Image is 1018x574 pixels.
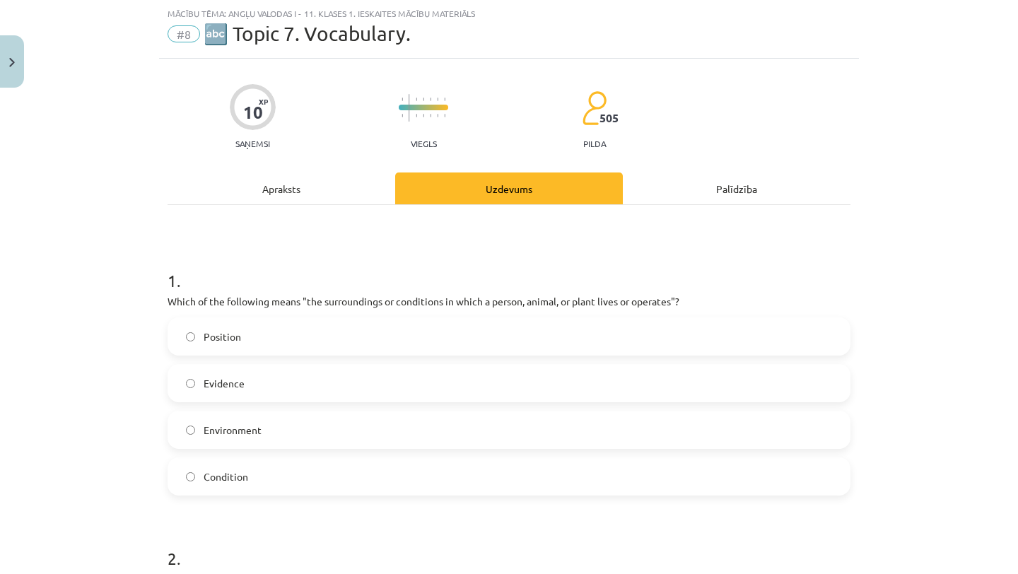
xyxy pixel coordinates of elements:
img: icon-short-line-57e1e144782c952c97e751825c79c345078a6d821885a25fce030b3d8c18986b.svg [416,98,417,101]
h1: 1 . [168,246,850,290]
img: icon-short-line-57e1e144782c952c97e751825c79c345078a6d821885a25fce030b3d8c18986b.svg [444,98,445,101]
img: icon-short-line-57e1e144782c952c97e751825c79c345078a6d821885a25fce030b3d8c18986b.svg [444,114,445,117]
p: pilda [583,139,606,148]
span: 505 [599,112,619,124]
span: Environment [204,423,262,438]
div: Mācību tēma: Angļu valodas i - 11. klases 1. ieskaites mācību materiāls [168,8,850,18]
span: #8 [168,25,200,42]
img: icon-short-line-57e1e144782c952c97e751825c79c345078a6d821885a25fce030b3d8c18986b.svg [423,114,424,117]
span: XP [259,98,268,105]
img: icon-short-line-57e1e144782c952c97e751825c79c345078a6d821885a25fce030b3d8c18986b.svg [437,114,438,117]
img: icon-close-lesson-0947bae3869378f0d4975bcd49f059093ad1ed9edebbc8119c70593378902aed.svg [9,58,15,67]
input: Environment [186,426,195,435]
h1: 2 . [168,524,850,568]
span: Position [204,329,241,344]
img: icon-short-line-57e1e144782c952c97e751825c79c345078a6d821885a25fce030b3d8c18986b.svg [416,114,417,117]
input: Evidence [186,379,195,388]
img: icon-short-line-57e1e144782c952c97e751825c79c345078a6d821885a25fce030b3d8c18986b.svg [437,98,438,101]
input: Position [186,332,195,341]
div: Uzdevums [395,172,623,204]
p: Which of the following means "the surroundings or conditions in which a person, animal, or plant ... [168,294,850,309]
p: Saņemsi [230,139,276,148]
span: Condition [204,469,248,484]
div: Palīdzība [623,172,850,204]
img: icon-short-line-57e1e144782c952c97e751825c79c345078a6d821885a25fce030b3d8c18986b.svg [402,114,403,117]
img: icon-short-line-57e1e144782c952c97e751825c79c345078a6d821885a25fce030b3d8c18986b.svg [423,98,424,101]
img: students-c634bb4e5e11cddfef0936a35e636f08e4e9abd3cc4e673bd6f9a4125e45ecb1.svg [582,90,607,126]
img: icon-short-line-57e1e144782c952c97e751825c79c345078a6d821885a25fce030b3d8c18986b.svg [402,98,403,101]
div: Apraksts [168,172,395,204]
span: Evidence [204,376,245,391]
img: icon-short-line-57e1e144782c952c97e751825c79c345078a6d821885a25fce030b3d8c18986b.svg [430,114,431,117]
p: Viegls [411,139,437,148]
div: 10 [243,102,263,122]
img: icon-short-line-57e1e144782c952c97e751825c79c345078a6d821885a25fce030b3d8c18986b.svg [430,98,431,101]
img: icon-long-line-d9ea69661e0d244f92f715978eff75569469978d946b2353a9bb055b3ed8787d.svg [409,94,410,122]
input: Condition [186,472,195,481]
span: 🔤 Topic 7. Vocabulary. [204,22,411,45]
